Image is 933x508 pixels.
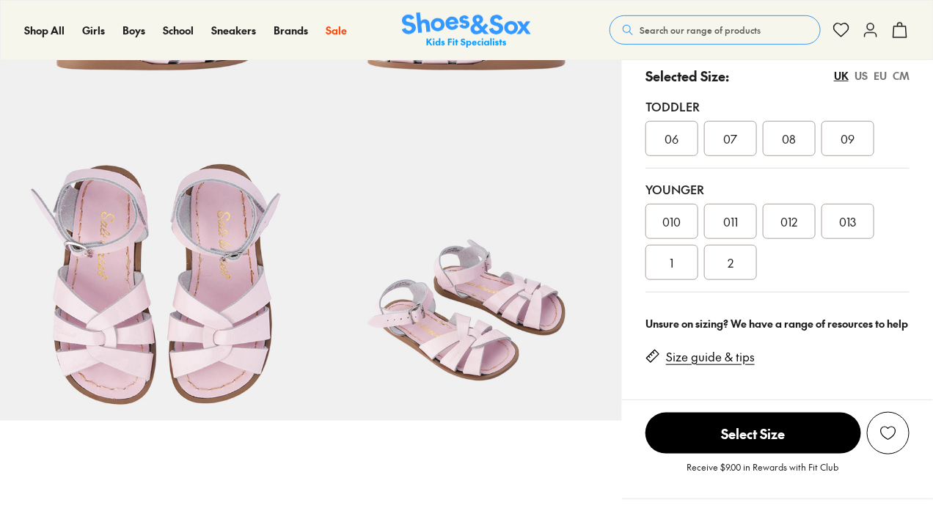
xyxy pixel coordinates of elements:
[874,68,887,84] div: EU
[645,66,729,86] p: Selected Size:
[211,23,256,37] span: Sneakers
[326,23,347,37] span: Sale
[663,213,681,230] span: 010
[274,23,308,37] span: Brands
[24,23,65,37] span: Shop All
[645,413,861,454] span: Select Size
[687,460,839,487] p: Receive $9.00 in Rewards with Fit Club
[122,23,145,37] span: Boys
[724,130,738,147] span: 07
[783,130,797,147] span: 08
[24,23,65,38] a: Shop All
[867,412,910,454] button: Add to Wishlist
[326,23,347,38] a: Sale
[666,349,755,365] a: Size guide & tips
[163,23,194,37] span: School
[665,130,679,147] span: 06
[893,68,910,84] div: CM
[728,254,733,271] span: 2
[841,130,855,147] span: 09
[82,23,105,38] a: Girls
[834,68,849,84] div: UK
[402,12,531,48] img: SNS_Logo_Responsive.svg
[840,213,857,230] span: 013
[311,110,622,421] img: 7-561189_1
[402,12,531,48] a: Shoes & Sox
[670,254,674,271] span: 1
[645,412,861,454] button: Select Size
[610,15,821,45] button: Search our range of products
[640,23,761,37] span: Search our range of products
[122,23,145,38] a: Boys
[781,213,798,230] span: 012
[855,68,868,84] div: US
[645,316,910,331] div: Unsure on sizing? We have a range of resources to help
[163,23,194,38] a: School
[274,23,308,38] a: Brands
[645,97,910,115] div: Toddler
[723,213,738,230] span: 011
[211,23,256,38] a: Sneakers
[82,23,105,37] span: Girls
[645,180,910,198] div: Younger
